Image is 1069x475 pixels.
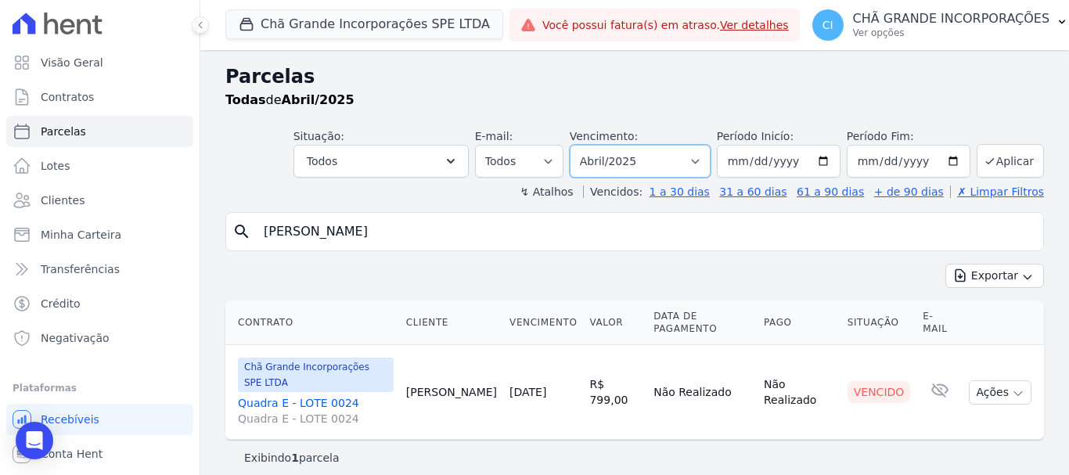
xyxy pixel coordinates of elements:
span: Lotes [41,158,70,174]
a: Recebíveis [6,404,193,435]
a: + de 90 dias [874,185,944,198]
label: Vencidos: [583,185,642,198]
a: 61 a 90 dias [797,185,864,198]
span: Quadra E - LOTE 0024 [238,411,394,426]
i: search [232,222,251,241]
span: Conta Hent [41,446,103,462]
label: Situação: [293,130,344,142]
strong: Todas [225,92,266,107]
a: [DATE] [509,386,546,398]
span: Chã Grande Incorporações SPE LTDA [238,358,394,392]
label: ↯ Atalhos [520,185,573,198]
a: Minha Carteira [6,219,193,250]
span: Crédito [41,296,81,311]
p: Ver opções [853,27,1050,39]
button: Exportar [945,264,1044,288]
span: Todos [307,152,337,171]
b: 1 [291,452,299,464]
div: Open Intercom Messenger [16,422,53,459]
a: Clientes [6,185,193,216]
a: Transferências [6,254,193,285]
strong: Abril/2025 [282,92,355,107]
label: Período Inicío: [717,130,794,142]
a: Crédito [6,288,193,319]
td: [PERSON_NAME] [400,345,503,440]
a: Parcelas [6,116,193,147]
span: Minha Carteira [41,227,121,243]
a: Visão Geral [6,47,193,78]
span: Você possui fatura(s) em atraso. [542,17,789,34]
label: E-mail: [475,130,513,142]
th: Contrato [225,300,400,345]
span: Contratos [41,89,94,105]
a: Lotes [6,150,193,182]
a: Quadra E - LOTE 0024Quadra E - LOTE 0024 [238,395,394,426]
a: 1 a 30 dias [650,185,710,198]
p: Exibindo parcela [244,450,340,466]
a: 31 a 60 dias [719,185,786,198]
td: Não Realizado [647,345,758,440]
a: Ver detalhes [720,19,789,31]
span: Negativação [41,330,110,346]
th: Situação [841,300,917,345]
button: Chã Grande Incorporações SPE LTDA [225,9,503,39]
a: Contratos [6,81,193,113]
th: Cliente [400,300,503,345]
p: de [225,91,355,110]
a: Conta Hent [6,438,193,470]
a: Negativação [6,322,193,354]
div: Plataformas [13,379,187,398]
span: Clientes [41,193,85,208]
button: Ações [969,380,1031,405]
span: Visão Geral [41,55,103,70]
span: CI [822,20,833,31]
a: ✗ Limpar Filtros [950,185,1044,198]
span: Recebíveis [41,412,99,427]
th: E-mail [916,300,963,345]
th: Pago [758,300,841,345]
label: Vencimento: [570,130,638,142]
th: Vencimento [503,300,583,345]
input: Buscar por nome do lote ou do cliente [254,216,1037,247]
td: Não Realizado [758,345,841,440]
p: CHÃ GRANDE INCORPORAÇÕES [853,11,1050,27]
button: Aplicar [977,144,1044,178]
h2: Parcelas [225,63,1044,91]
span: Parcelas [41,124,86,139]
td: R$ 799,00 [583,345,647,440]
label: Período Fim: [847,128,970,145]
div: Vencido [848,381,911,403]
th: Valor [583,300,647,345]
button: Todos [293,145,469,178]
th: Data de Pagamento [647,300,758,345]
span: Transferências [41,261,120,277]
